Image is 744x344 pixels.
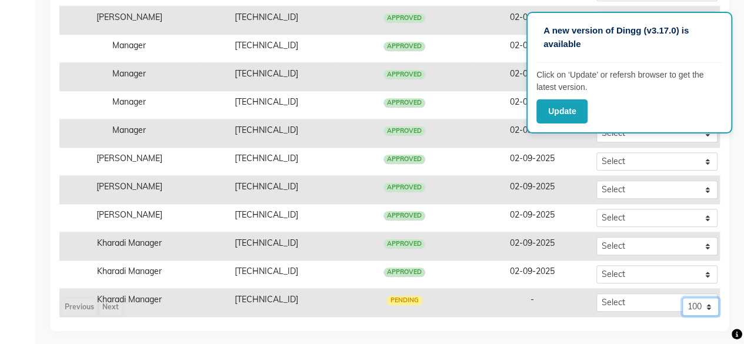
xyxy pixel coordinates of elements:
[59,176,199,204] td: [PERSON_NAME]
[383,98,426,108] span: APPROVED
[475,6,589,35] td: 02-09-2025
[475,232,589,260] td: 02-09-2025
[383,239,426,249] span: APPROVED
[383,70,426,79] span: APPROVED
[199,148,334,176] td: [TECHNICAL_ID]
[59,35,199,63] td: Manager
[199,260,334,289] td: [TECHNICAL_ID]
[536,99,588,123] button: Update
[383,183,426,192] span: APPROVED
[199,119,334,148] td: [TECHNICAL_ID]
[475,148,589,176] td: 02-09-2025
[199,289,334,317] td: [TECHNICAL_ID]
[199,176,334,204] td: [TECHNICAL_ID]
[59,63,199,91] td: Manager
[199,35,334,63] td: [TECHNICAL_ID]
[59,232,199,260] td: Kharadi Manager
[59,148,199,176] td: [PERSON_NAME]
[475,260,589,289] td: 02-09-2025
[59,260,199,289] td: Kharadi Manager
[199,204,334,232] td: [TECHNICAL_ID]
[543,24,715,51] p: A new version of Dingg (v3.17.0) is available
[199,63,334,91] td: [TECHNICAL_ID]
[475,63,589,91] td: 02-09-2025
[383,155,426,164] span: APPROVED
[475,204,589,232] td: 02-09-2025
[383,42,426,51] span: APPROVED
[199,232,334,260] td: [TECHNICAL_ID]
[475,35,589,63] td: 02-09-2025
[59,204,199,232] td: [PERSON_NAME]
[475,119,589,148] td: 02-09-2025
[386,296,422,305] span: PENDING
[383,126,426,136] span: APPROVED
[59,119,199,148] td: Manager
[199,6,334,35] td: [TECHNICAL_ID]
[383,211,426,221] span: APPROVED
[475,289,589,317] td: -
[59,6,199,35] td: [PERSON_NAME]
[475,176,589,204] td: 02-09-2025
[536,69,722,93] p: Click on ‘Update’ or refersh browser to get the latest version.
[199,91,334,119] td: [TECHNICAL_ID]
[59,91,199,119] td: Manager
[59,289,199,317] td: Kharadi Manager
[383,14,426,23] span: APPROVED
[475,91,589,119] td: 02-09-2025
[383,268,426,277] span: APPROVED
